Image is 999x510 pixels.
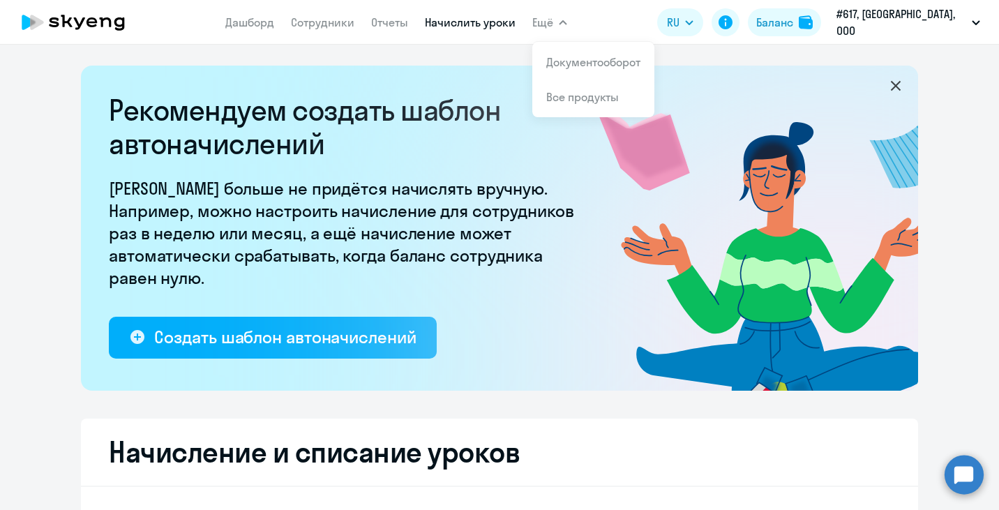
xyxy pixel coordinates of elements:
h2: Начисление и списание уроков [109,435,890,469]
button: Балансbalance [748,8,821,36]
a: Начислить уроки [425,15,516,29]
button: Создать шаблон автоначислений [109,317,437,359]
span: RU [667,14,679,31]
button: #617, [GEOGRAPHIC_DATA], ООО [829,6,987,39]
p: [PERSON_NAME] больше не придётся начислять вручную. Например, можно настроить начисление для сотр... [109,177,583,289]
p: #617, [GEOGRAPHIC_DATA], ООО [836,6,966,39]
span: Ещё [532,14,553,31]
button: Ещё [532,8,567,36]
a: Отчеты [371,15,408,29]
a: Все продукты [546,90,619,104]
button: RU [657,8,703,36]
a: Дашборд [225,15,274,29]
a: Документооборот [546,55,640,69]
h2: Рекомендуем создать шаблон автоначислений [109,93,583,160]
div: Баланс [756,14,793,31]
div: Создать шаблон автоначислений [154,326,416,348]
a: Сотрудники [291,15,354,29]
img: balance [799,15,813,29]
